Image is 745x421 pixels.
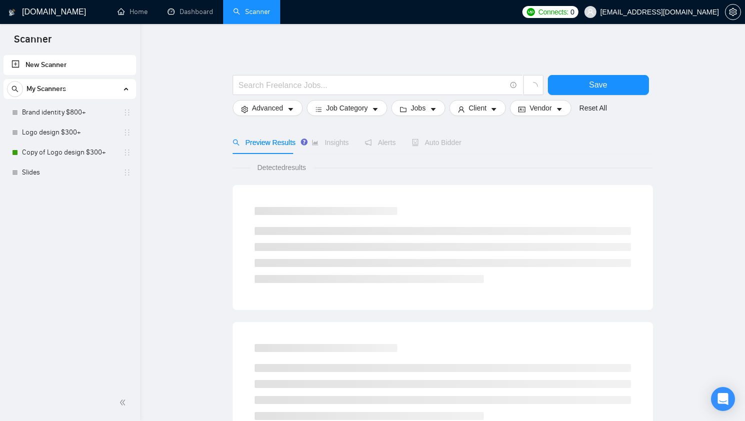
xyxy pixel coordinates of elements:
a: Brand identity $800+ [22,102,117,122]
button: setting [725,4,741,20]
span: user [458,105,465,113]
span: Save [589,78,607,91]
span: area-chart [312,139,319,146]
button: folderJobscaret-down [391,100,445,116]
span: Job Category [326,102,368,113]
a: homeHome [118,7,148,16]
span: Client [469,102,487,113]
span: robot [412,139,419,146]
span: caret-down [556,105,563,113]
span: holder [123,148,131,156]
a: Slides [22,162,117,182]
span: Jobs [411,102,426,113]
span: Advanced [252,102,283,113]
a: Copy of Logo design $300+ [22,142,117,162]
span: caret-down [430,105,437,113]
span: idcard [518,105,525,113]
span: search [8,85,23,92]
div: Tooltip anchor [300,137,309,146]
span: Alerts [365,138,396,146]
span: search [233,139,240,146]
span: Connects: [538,6,568,17]
span: bars [315,105,322,113]
span: Preview Results [233,138,296,146]
a: Logo design $300+ [22,122,117,142]
span: setting [725,8,740,16]
span: info-circle [510,82,517,88]
span: holder [123,168,131,176]
li: New Scanner [4,55,136,75]
button: userClientcaret-down [449,100,506,116]
span: Detected results [250,162,313,173]
span: Insights [312,138,349,146]
li: My Scanners [4,79,136,182]
span: notification [365,139,372,146]
button: barsJob Categorycaret-down [307,100,387,116]
a: searchScanner [233,7,270,16]
span: folder [400,105,407,113]
button: search [7,81,23,97]
span: user [587,8,594,15]
span: Scanner [6,32,60,53]
span: Vendor [529,102,551,113]
img: logo [9,4,16,20]
button: idcardVendorcaret-down [510,100,571,116]
span: holder [123,128,131,136]
div: Open Intercom Messenger [711,387,735,411]
input: Search Freelance Jobs... [239,79,506,91]
span: caret-down [372,105,379,113]
button: settingAdvancedcaret-down [233,100,303,116]
a: Reset All [579,102,607,113]
a: setting [725,8,741,16]
a: New Scanner [12,55,128,75]
button: Save [548,75,649,95]
span: setting [241,105,248,113]
span: double-left [119,397,129,407]
span: caret-down [490,105,497,113]
span: My Scanners [27,79,66,99]
a: dashboardDashboard [168,7,213,16]
span: loading [529,82,538,91]
span: Auto Bidder [412,138,461,146]
span: caret-down [287,105,294,113]
span: 0 [570,6,574,17]
span: holder [123,108,131,116]
img: upwork-logo.png [527,8,535,16]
